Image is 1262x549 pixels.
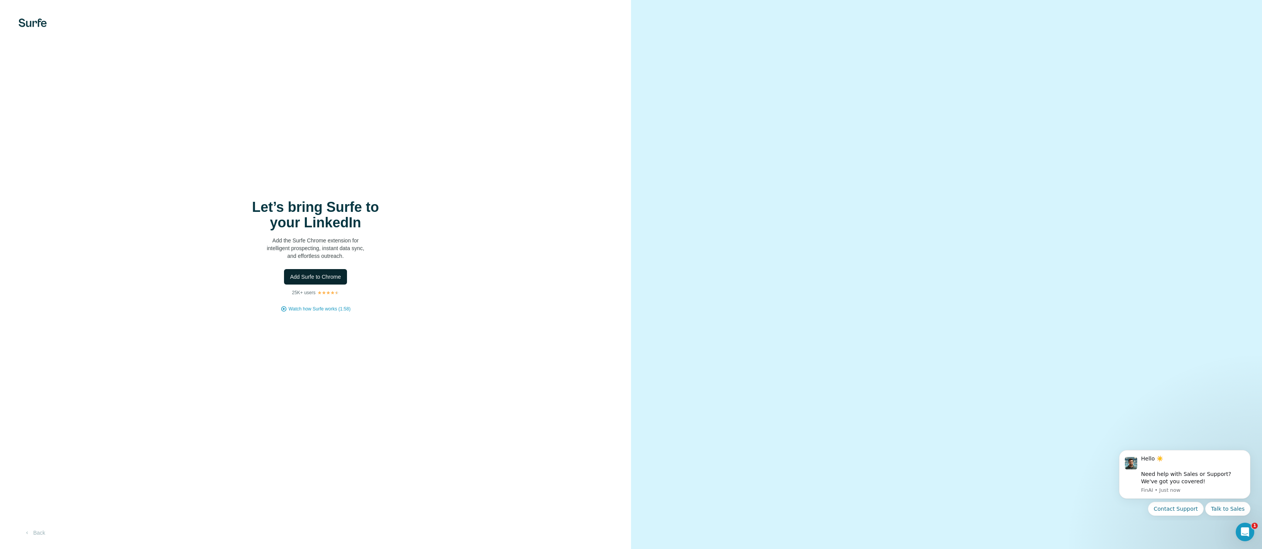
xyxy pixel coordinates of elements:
[284,269,347,285] button: Add Surfe to Chrome
[19,526,51,540] button: Back
[238,237,393,260] p: Add the Surfe Chrome extension for intelligent prospecting, instant data sync, and effortless out...
[1252,523,1258,529] span: 1
[19,19,47,27] img: Surfe's logo
[1107,443,1262,520] iframe: Intercom notifications message
[317,290,339,295] img: Rating Stars
[1236,523,1254,541] iframe: Intercom live chat
[292,289,315,296] p: 25K+ users
[289,305,350,312] button: Watch how Surfe works (1:58)
[290,273,341,281] span: Add Surfe to Chrome
[238,199,393,230] h1: Let’s bring Surfe to your LinkedIn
